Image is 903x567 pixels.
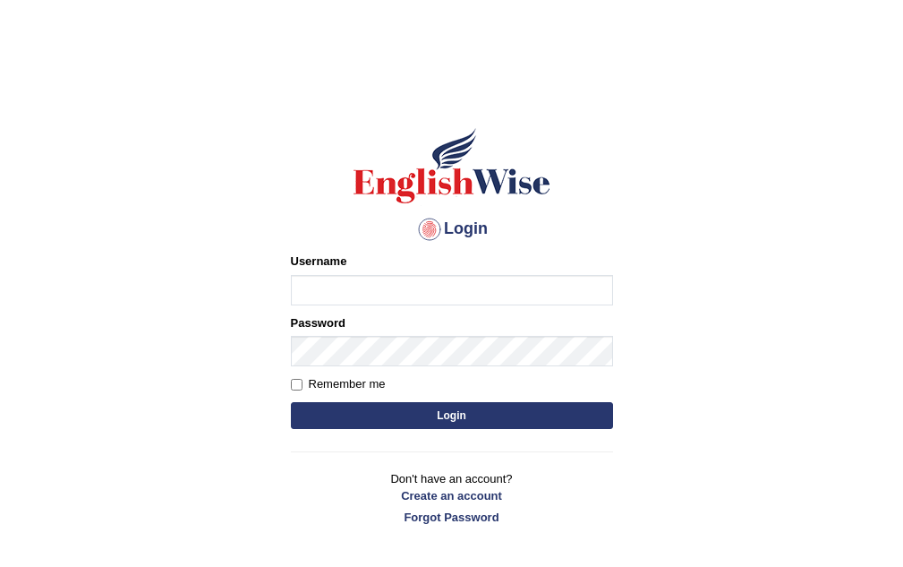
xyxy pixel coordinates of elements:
a: Forgot Password [291,509,613,526]
label: Username [291,253,347,270]
input: Remember me [291,379,302,391]
button: Login [291,402,613,429]
img: Logo of English Wise sign in for intelligent practice with AI [350,125,554,206]
h4: Login [291,215,613,244]
p: Don't have an account? [291,470,613,526]
label: Remember me [291,375,386,393]
a: Create an account [291,487,613,504]
label: Password [291,314,345,331]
